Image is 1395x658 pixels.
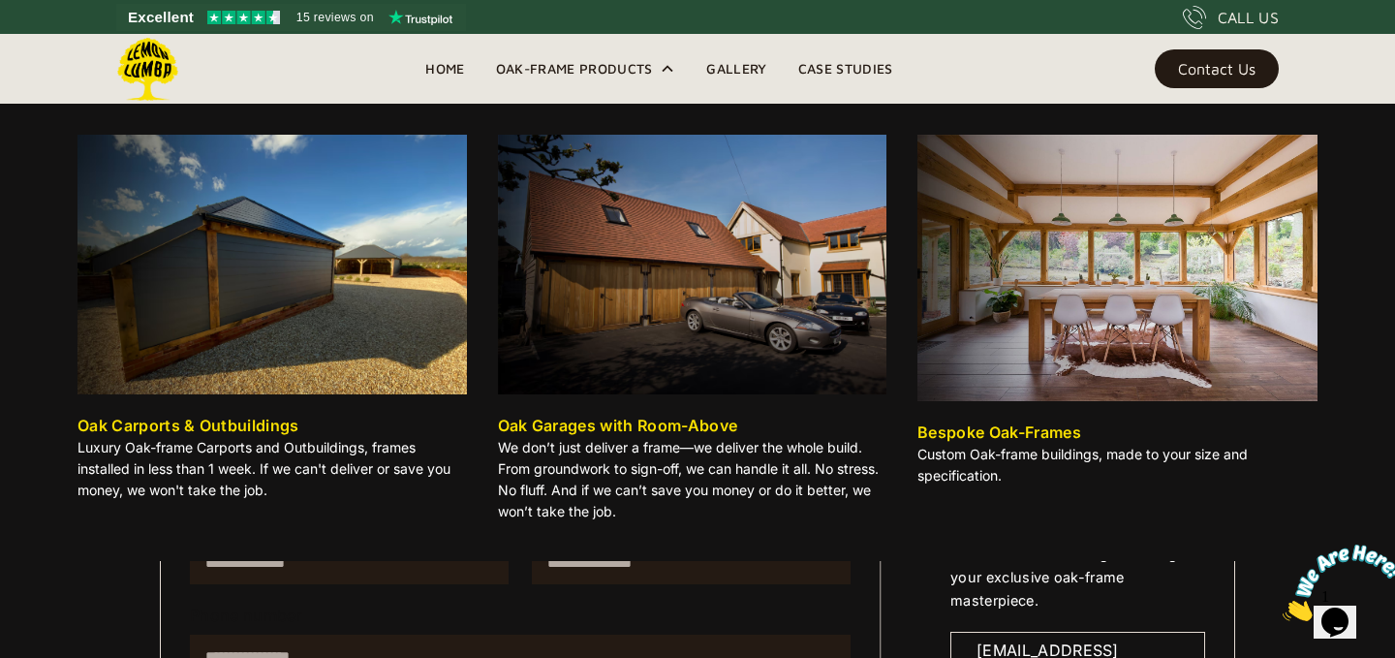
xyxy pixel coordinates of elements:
[77,135,467,509] a: Oak Carports & OutbuildingsLuxury Oak-frame Carports and Outbuildings, frames installed in less t...
[496,57,653,80] div: Oak-Frame Products
[1155,49,1279,88] a: Contact Us
[8,8,15,24] span: 1
[410,54,480,83] a: Home
[8,8,128,84] img: Chat attention grabber
[498,437,887,522] p: We don’t just deliver a frame—we deliver the whole build. From groundwork to sign-off, we can han...
[691,54,782,83] a: Gallery
[1218,6,1279,29] div: CALL US
[388,10,452,25] img: Trustpilot logo
[917,421,1081,444] div: Bespoke Oak-Frames
[498,414,738,437] div: Oak Garages with Room-Above
[917,444,1317,486] p: Custom Oak-frame buildings, made to your size and specification.
[116,4,466,31] a: See Lemon Lumba reviews on Trustpilot
[480,34,692,104] div: Oak-Frame Products
[950,543,1205,612] div: Email us [DATE] to begin crafting your exclusive oak-frame masterpiece.
[296,6,374,29] span: 15 reviews on
[1183,6,1279,29] a: CALL US
[77,437,467,501] p: Luxury Oak-frame Carports and Outbuildings, frames installed in less than 1 week. If we can't del...
[207,11,280,24] img: Trustpilot 4.5 stars
[77,414,299,437] div: Oak Carports & Outbuildings
[917,135,1317,494] a: Bespoke Oak-FramesCustom Oak-frame buildings, made to your size and specification.
[498,135,887,530] a: Oak Garages with Room-AboveWe don’t just deliver a frame—we deliver the whole build. From groundw...
[1275,537,1395,629] iframe: chat widget
[190,608,851,623] label: Phone number
[783,54,909,83] a: Case Studies
[128,6,194,29] span: Excellent
[1178,62,1255,76] div: Contact Us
